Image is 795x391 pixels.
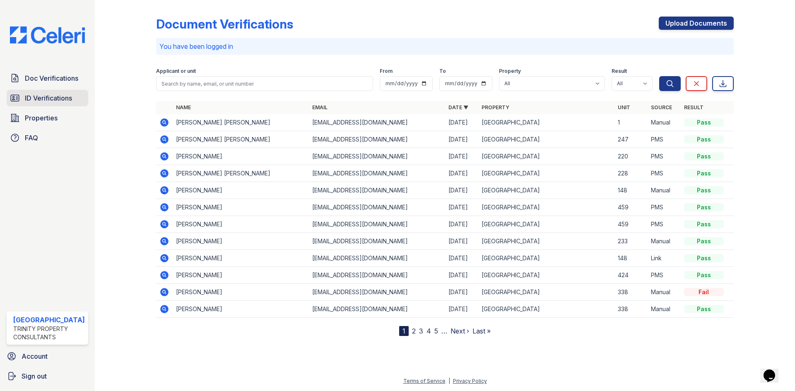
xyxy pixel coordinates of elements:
[478,131,614,148] td: [GEOGRAPHIC_DATA]
[7,110,88,126] a: Properties
[684,305,724,313] div: Pass
[648,165,681,182] td: PMS
[309,165,445,182] td: [EMAIL_ADDRESS][DOMAIN_NAME]
[445,165,478,182] td: [DATE]
[453,378,487,384] a: Privacy Policy
[25,133,38,143] span: FAQ
[173,216,309,233] td: [PERSON_NAME]
[156,68,196,74] label: Applicant or unit
[7,90,88,106] a: ID Verifications
[403,378,446,384] a: Terms of Service
[159,41,730,51] p: You have been logged in
[156,17,293,31] div: Document Verifications
[309,301,445,318] td: [EMAIL_ADDRESS][DOMAIN_NAME]
[614,199,648,216] td: 459
[380,68,393,74] label: From
[3,368,92,384] a: Sign out
[419,327,423,335] a: 3
[472,327,491,335] a: Last »
[684,203,724,211] div: Pass
[478,216,614,233] td: [GEOGRAPHIC_DATA]
[684,254,724,262] div: Pass
[173,233,309,250] td: [PERSON_NAME]
[309,182,445,199] td: [EMAIL_ADDRESS][DOMAIN_NAME]
[445,250,478,267] td: [DATE]
[309,114,445,131] td: [EMAIL_ADDRESS][DOMAIN_NAME]
[13,315,85,325] div: [GEOGRAPHIC_DATA]
[173,250,309,267] td: [PERSON_NAME]
[309,148,445,165] td: [EMAIL_ADDRESS][DOMAIN_NAME]
[684,220,724,228] div: Pass
[445,301,478,318] td: [DATE]
[176,104,191,110] a: Name
[648,284,681,301] td: Manual
[309,267,445,284] td: [EMAIL_ADDRESS][DOMAIN_NAME]
[648,301,681,318] td: Manual
[22,351,48,361] span: Account
[618,104,630,110] a: Unit
[684,288,724,296] div: Fail
[156,76,373,91] input: Search by name, email, or unit number
[478,267,614,284] td: [GEOGRAPHIC_DATA]
[173,148,309,165] td: [PERSON_NAME]
[612,68,627,74] label: Result
[478,301,614,318] td: [GEOGRAPHIC_DATA]
[614,182,648,199] td: 148
[173,182,309,199] td: [PERSON_NAME]
[426,327,431,335] a: 4
[659,17,734,30] a: Upload Documents
[445,284,478,301] td: [DATE]
[760,358,787,383] iframe: chat widget
[648,131,681,148] td: PMS
[448,378,450,384] div: |
[648,182,681,199] td: Manual
[399,326,409,336] div: 1
[614,114,648,131] td: 1
[482,104,509,110] a: Property
[173,301,309,318] td: [PERSON_NAME]
[445,199,478,216] td: [DATE]
[614,148,648,165] td: 220
[614,131,648,148] td: 247
[684,237,724,245] div: Pass
[684,135,724,144] div: Pass
[3,348,92,365] a: Account
[173,199,309,216] td: [PERSON_NAME]
[614,284,648,301] td: 338
[478,182,614,199] td: [GEOGRAPHIC_DATA]
[499,68,521,74] label: Property
[478,148,614,165] td: [GEOGRAPHIC_DATA]
[648,250,681,267] td: Link
[7,130,88,146] a: FAQ
[684,152,724,161] div: Pass
[614,165,648,182] td: 228
[648,267,681,284] td: PMS
[614,301,648,318] td: 338
[614,216,648,233] td: 459
[448,104,468,110] a: Date ▼
[173,267,309,284] td: [PERSON_NAME]
[3,26,92,43] img: CE_Logo_Blue-a8612792a0a2168367f1c8372b55b34899dd931a85d93a1a3d3e32e68fde9ad4.png
[445,233,478,250] td: [DATE]
[684,271,724,279] div: Pass
[439,68,446,74] label: To
[651,104,672,110] a: Source
[173,284,309,301] td: [PERSON_NAME]
[445,267,478,284] td: [DATE]
[309,233,445,250] td: [EMAIL_ADDRESS][DOMAIN_NAME]
[7,70,88,86] a: Doc Verifications
[478,233,614,250] td: [GEOGRAPHIC_DATA]
[13,325,85,341] div: Trinity Property Consultants
[478,199,614,216] td: [GEOGRAPHIC_DATA]
[309,199,445,216] td: [EMAIL_ADDRESS][DOMAIN_NAME]
[445,131,478,148] td: [DATE]
[478,114,614,131] td: [GEOGRAPHIC_DATA]
[684,186,724,194] div: Pass
[684,118,724,127] div: Pass
[309,131,445,148] td: [EMAIL_ADDRESS][DOMAIN_NAME]
[614,267,648,284] td: 424
[648,216,681,233] td: PMS
[478,284,614,301] td: [GEOGRAPHIC_DATA]
[173,131,309,148] td: [PERSON_NAME] [PERSON_NAME]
